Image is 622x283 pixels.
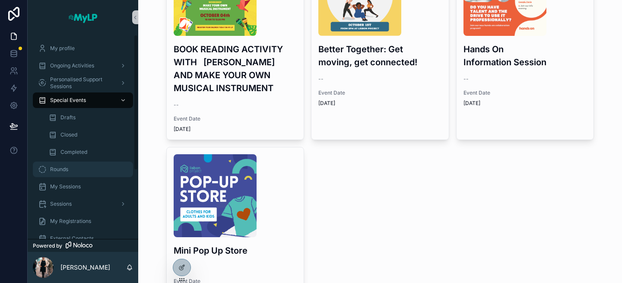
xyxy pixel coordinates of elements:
img: App logo [68,10,98,24]
a: My Registrations [33,213,133,229]
a: Personalised Support Sessions [33,75,133,91]
span: Ongoing Activities [50,62,94,69]
span: -- [463,76,469,83]
span: Powered by [33,242,62,249]
span: -- [318,76,324,83]
span: Rounds [50,166,68,173]
span: Closed [60,131,77,138]
span: My Registrations [50,218,91,225]
span: My Sessions [50,183,81,190]
p: [PERSON_NAME] [60,263,110,272]
a: Special Events [33,92,133,108]
a: External Contacts [33,231,133,246]
span: Personalised Support Sessions [50,76,113,90]
span: Event Date [174,115,297,122]
a: Sessions [33,196,133,212]
span: [DATE] [174,126,297,133]
span: Event Date [318,89,442,96]
h3: BOOK READING ACTIVITY WITH [PERSON_NAME] AND MAKE YOUR OWN MUSICAL INSTRUMENT [174,43,297,95]
span: Sessions [50,200,72,207]
span: Drafts [60,114,76,121]
a: Completed [43,144,133,160]
span: -- [174,102,179,108]
a: My Sessions [33,179,133,194]
a: Powered by [28,239,138,252]
a: Closed [43,127,133,143]
h3: Mini Pop Up Store [174,244,297,257]
img: Pop-Up-Store.png [174,154,257,237]
div: scrollable content [28,35,138,239]
h3: Better Together: Get moving, get connected! [318,43,442,69]
a: Rounds [33,162,133,177]
a: Drafts [43,110,133,125]
span: External Contacts [50,235,94,242]
span: [DATE] [318,100,442,107]
span: Completed [60,149,87,156]
h3: Hands On Information Session [463,43,587,69]
span: My profile [50,45,75,52]
a: Ongoing Activities [33,58,133,73]
span: [DATE] [463,100,587,107]
span: Event Date [463,89,587,96]
span: Special Events [50,97,86,104]
a: My profile [33,41,133,56]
